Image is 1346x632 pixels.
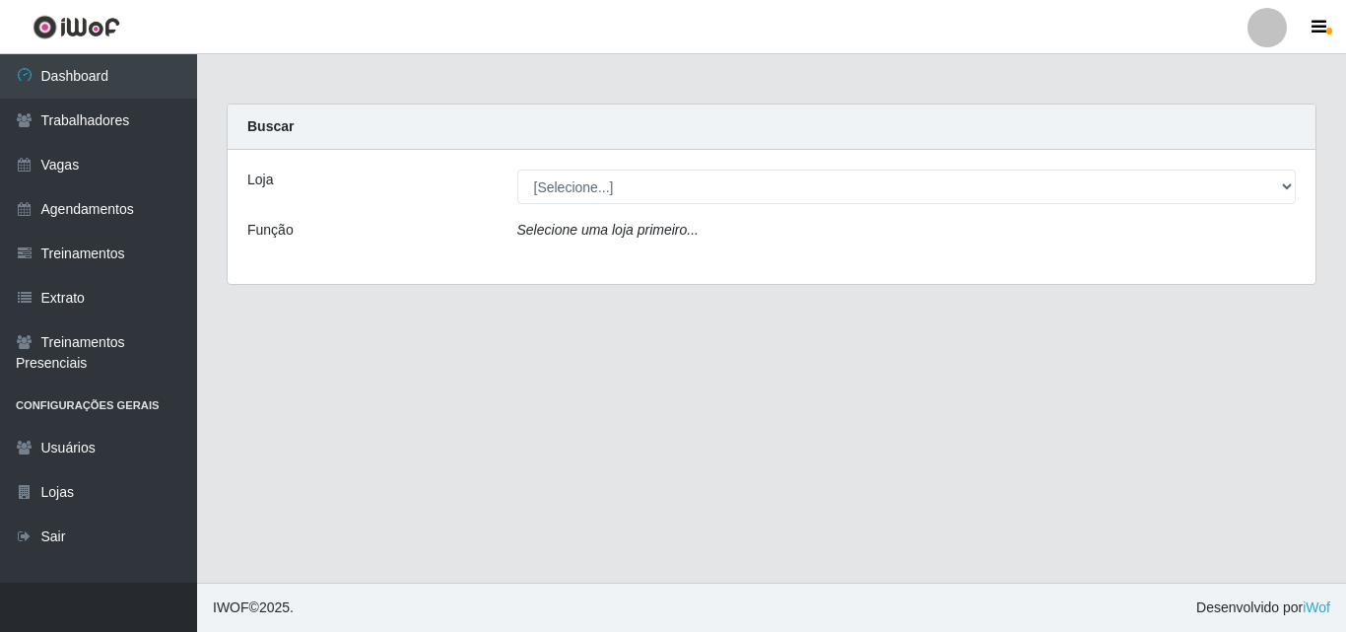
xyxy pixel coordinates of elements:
img: CoreUI Logo [33,15,120,39]
strong: Buscar [247,118,294,134]
a: iWof [1303,599,1330,615]
label: Função [247,220,294,241]
span: IWOF [213,599,249,615]
span: Desenvolvido por [1196,597,1330,618]
label: Loja [247,170,273,190]
span: © 2025 . [213,597,294,618]
i: Selecione uma loja primeiro... [517,222,699,238]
